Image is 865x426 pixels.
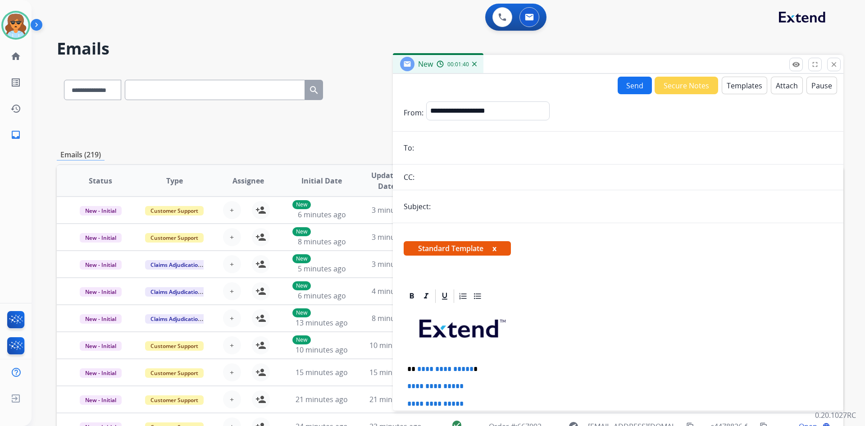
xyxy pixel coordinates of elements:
span: Claims Adjudication [145,260,207,270]
span: 15 minutes ago [296,367,348,377]
span: 6 minutes ago [298,210,346,220]
div: Italic [419,289,433,303]
span: 4 minutes ago [372,286,420,296]
button: + [223,201,241,219]
span: + [230,340,234,351]
span: 6 minutes ago [298,291,346,301]
button: Send [618,77,652,94]
span: New - Initial [80,206,122,215]
mat-icon: person_add [255,259,266,270]
span: Customer Support [145,368,204,378]
span: Claims Adjudication [145,287,207,297]
span: 13 minutes ago [296,318,348,328]
button: + [223,228,241,246]
span: 3 minutes ago [372,232,420,242]
span: Customer Support [145,206,204,215]
span: Standard Template [404,241,511,256]
mat-icon: person_add [255,232,266,243]
span: Customer Support [145,233,204,243]
span: Updated Date [366,170,407,192]
div: Bullet List [471,289,484,303]
mat-icon: person_add [255,394,266,405]
span: + [230,232,234,243]
mat-icon: inbox [10,129,21,140]
button: Secure Notes [655,77,718,94]
button: + [223,390,241,408]
p: From: [404,107,423,118]
span: Customer Support [145,341,204,351]
mat-icon: person_add [255,367,266,378]
span: Claims Adjudication [145,314,207,324]
span: 3 minutes ago [372,259,420,269]
p: New [292,227,311,236]
span: + [230,367,234,378]
span: + [230,205,234,215]
span: New - Initial [80,260,122,270]
p: New [292,335,311,344]
span: New - Initial [80,233,122,243]
mat-icon: person_add [255,286,266,297]
span: Assignee [232,175,264,186]
span: New - Initial [80,287,122,297]
p: Subject: [404,201,431,212]
p: New [292,200,311,209]
button: + [223,282,241,300]
span: Initial Date [301,175,342,186]
span: New - Initial [80,314,122,324]
mat-icon: person_add [255,205,266,215]
div: Underline [438,289,451,303]
span: + [230,286,234,297]
mat-icon: person_add [255,313,266,324]
img: avatar [3,13,28,38]
span: New - Initial [80,395,122,405]
span: 00:01:40 [447,61,469,68]
span: New - Initial [80,368,122,378]
span: 10 minutes ago [296,345,348,355]
div: Ordered List [456,289,470,303]
span: 8 minutes ago [298,237,346,247]
span: 15 minutes ago [369,367,422,377]
button: + [223,363,241,381]
span: 5 minutes ago [298,264,346,274]
span: 21 minutes ago [296,394,348,404]
mat-icon: person_add [255,340,266,351]
span: Status [89,175,112,186]
span: + [230,394,234,405]
button: + [223,255,241,273]
mat-icon: search [309,85,319,96]
span: Customer Support [145,395,204,405]
button: Attach [771,77,803,94]
span: + [230,313,234,324]
mat-icon: history [10,103,21,114]
span: 8 minutes ago [372,313,420,323]
span: + [230,259,234,270]
p: To: [404,142,414,153]
p: New [292,281,311,290]
p: CC: [404,172,414,183]
button: + [223,309,241,327]
mat-icon: remove_red_eye [792,60,800,69]
mat-icon: home [10,51,21,62]
p: New [292,254,311,263]
button: x [492,243,496,254]
button: + [223,336,241,354]
p: 0.20.1027RC [815,410,856,421]
mat-icon: list_alt [10,77,21,88]
span: 3 minutes ago [372,205,420,215]
span: Type [166,175,183,186]
button: Pause [806,77,837,94]
h2: Emails [57,40,843,58]
mat-icon: close [830,60,838,69]
button: Templates [722,77,767,94]
span: 21 minutes ago [369,394,422,404]
span: New - Initial [80,341,122,351]
span: New [418,59,433,69]
mat-icon: fullscreen [811,60,819,69]
p: Emails (219) [57,149,105,160]
p: New [292,308,311,317]
span: 10 minutes ago [369,340,422,350]
div: Bold [405,289,419,303]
